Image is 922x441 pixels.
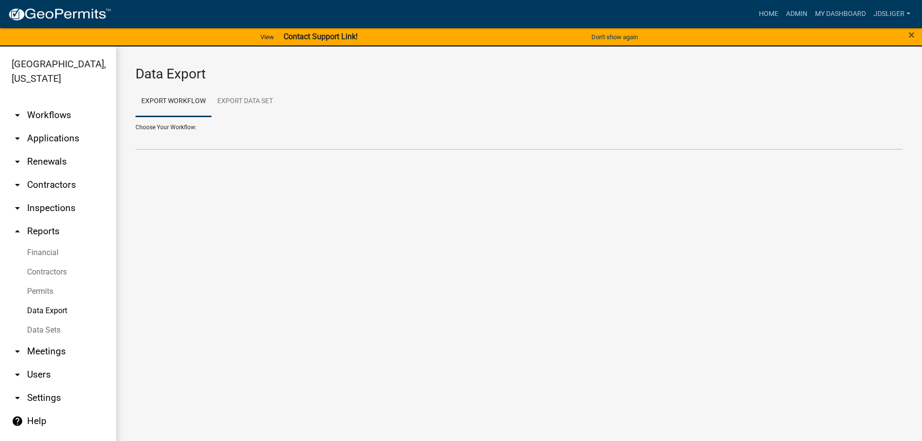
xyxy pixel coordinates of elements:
[12,369,23,380] i: arrow_drop_down
[782,5,811,23] a: Admin
[588,29,642,45] button: Don't show again
[12,133,23,144] i: arrow_drop_down
[12,346,23,357] i: arrow_drop_down
[870,5,914,23] a: JDSliger
[212,86,279,117] a: Export Data Set
[12,415,23,427] i: help
[811,5,870,23] a: My Dashboard
[755,5,782,23] a: Home
[284,32,358,41] strong: Contact Support Link!
[12,392,23,404] i: arrow_drop_down
[12,202,23,214] i: arrow_drop_down
[12,156,23,167] i: arrow_drop_down
[136,66,903,82] h3: Data Export
[908,29,915,41] button: Close
[257,29,278,45] a: View
[12,109,23,121] i: arrow_drop_down
[12,226,23,237] i: arrow_drop_up
[12,179,23,191] i: arrow_drop_down
[908,28,915,42] span: ×
[136,86,212,117] a: Export Workflow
